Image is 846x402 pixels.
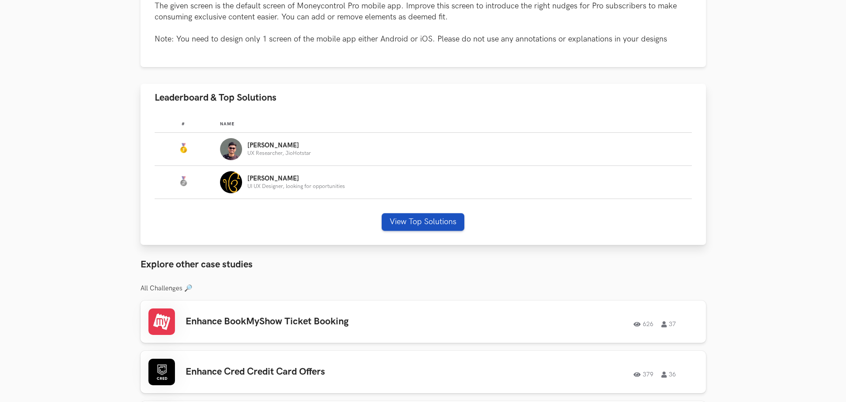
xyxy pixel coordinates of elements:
[140,351,706,393] a: Enhance Cred Credit Card Offers37936
[382,213,464,231] button: View Top Solutions
[661,372,676,378] span: 36
[220,121,235,127] span: Name
[661,321,676,327] span: 37
[140,301,706,343] a: Enhance BookMyShow Ticket Booking62637
[220,171,242,193] img: Profile photo
[247,150,311,156] p: UX Researcher, JioHotstar
[634,372,653,378] span: 379
[140,112,706,245] div: Leaderboard & Top Solutions
[186,366,436,378] h3: Enhance Cred Credit Card Offers
[155,92,277,104] span: Leaderboard & Top Solutions
[186,316,436,327] h3: Enhance BookMyShow Ticket Booking
[220,138,242,160] img: Profile photo
[178,143,189,154] img: Gold Medal
[182,121,185,127] span: #
[247,142,311,149] p: [PERSON_NAME]
[247,184,345,189] p: UI UX Designer, looking for opportunities
[140,285,706,293] h3: All Challenges 🔎
[247,175,345,182] p: [PERSON_NAME]
[178,176,189,187] img: Silver Medal
[155,114,692,199] table: Leaderboard
[140,84,706,112] button: Leaderboard & Top Solutions
[634,321,653,327] span: 626
[140,259,706,271] h3: Explore other case studies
